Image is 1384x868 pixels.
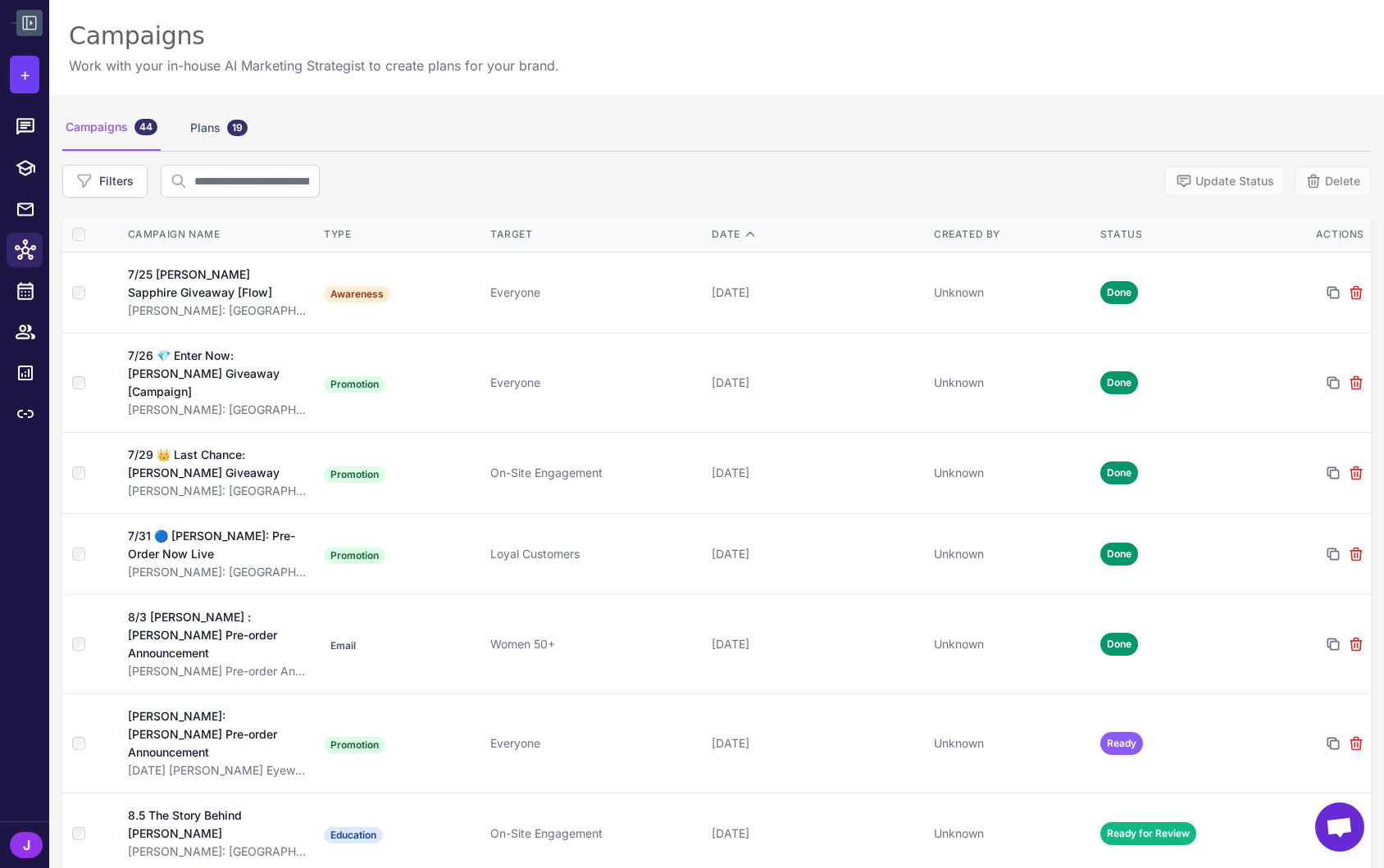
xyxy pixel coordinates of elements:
[934,374,1087,392] div: Unknown
[934,545,1087,563] div: Unknown
[1260,217,1371,252] th: Actions
[490,284,699,302] div: Everyone
[712,545,921,563] div: [DATE]
[128,446,297,482] div: 7/29 👑 Last Chance: [PERSON_NAME] Giveaway
[128,527,296,563] div: 7/31 🔵 [PERSON_NAME]: Pre-Order Now Live
[490,374,699,392] div: Everyone
[712,464,921,482] div: [DATE]
[1100,461,1138,484] span: Done
[69,56,559,75] p: Work with your in-house AI Marketing Strategist to create plans for your brand.
[187,105,251,151] div: Plans
[934,734,1087,752] div: Unknown
[1295,166,1371,196] button: Delete
[324,737,385,753] span: Promotion
[712,227,921,242] div: Date
[712,734,921,752] div: [DATE]
[227,120,248,136] div: 19
[128,761,307,779] div: [DATE] [PERSON_NAME] Eyewear Email Plan
[10,832,43,858] div: J
[934,284,1087,302] div: Unknown
[1100,822,1196,845] span: Ready for Review
[1100,543,1138,566] span: Done
[128,807,294,843] div: 8.5 The Story Behind [PERSON_NAME]
[1100,227,1254,242] div: Status
[62,105,161,151] div: Campaigns
[1100,633,1138,656] span: Done
[490,545,699,563] div: Loyal Customers
[934,464,1087,482] div: Unknown
[490,734,699,752] div: Everyone
[1100,281,1138,304] span: Done
[10,56,39,93] button: +
[712,374,921,392] div: [DATE]
[490,635,699,653] div: Women 50+
[324,227,477,242] div: Type
[128,563,307,581] div: [PERSON_NAME]: [GEOGRAPHIC_DATA]-Inspired Launch
[128,662,307,680] div: [PERSON_NAME] Pre-order Announcement
[712,635,921,653] div: [DATE]
[20,62,30,87] span: +
[934,635,1087,653] div: Unknown
[934,825,1087,843] div: Unknown
[128,347,298,401] div: 7/26 💎 Enter Now: [PERSON_NAME] Giveaway [Campaign]
[324,638,362,654] span: Email
[324,827,383,843] span: Education
[128,482,307,500] div: [PERSON_NAME]: [GEOGRAPHIC_DATA]-Inspired Launch
[490,227,699,242] div: Target
[490,464,699,482] div: On-Site Engagement
[1315,802,1364,852] div: Open chat
[324,286,390,302] span: Awareness
[128,843,307,861] div: [PERSON_NAME]: [GEOGRAPHIC_DATA]-Inspired Launch
[324,548,385,564] span: Promotion
[128,227,307,242] div: Campaign Name
[712,825,921,843] div: [DATE]
[62,165,148,198] button: Filters
[128,401,307,419] div: [PERSON_NAME]: [GEOGRAPHIC_DATA]-Inspired Launch
[934,227,1087,242] div: Created By
[324,466,385,483] span: Promotion
[10,22,16,23] img: Raleon Logo
[128,266,296,302] div: 7/25 [PERSON_NAME] Sapphire Giveaway [Flow]
[134,119,157,135] div: 44
[69,20,559,52] div: Campaigns
[128,302,307,320] div: [PERSON_NAME]: [GEOGRAPHIC_DATA]-Inspired Launch
[128,608,298,662] div: 8/3 [PERSON_NAME] : [PERSON_NAME] Pre-order Announcement
[324,376,385,393] span: Promotion
[1100,371,1138,394] span: Done
[712,284,921,302] div: [DATE]
[1165,166,1285,196] button: Update Status
[1100,732,1143,755] span: Ready
[128,707,298,761] div: [PERSON_NAME]: [PERSON_NAME] Pre-order Announcement
[490,825,699,843] div: On-Site Engagement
